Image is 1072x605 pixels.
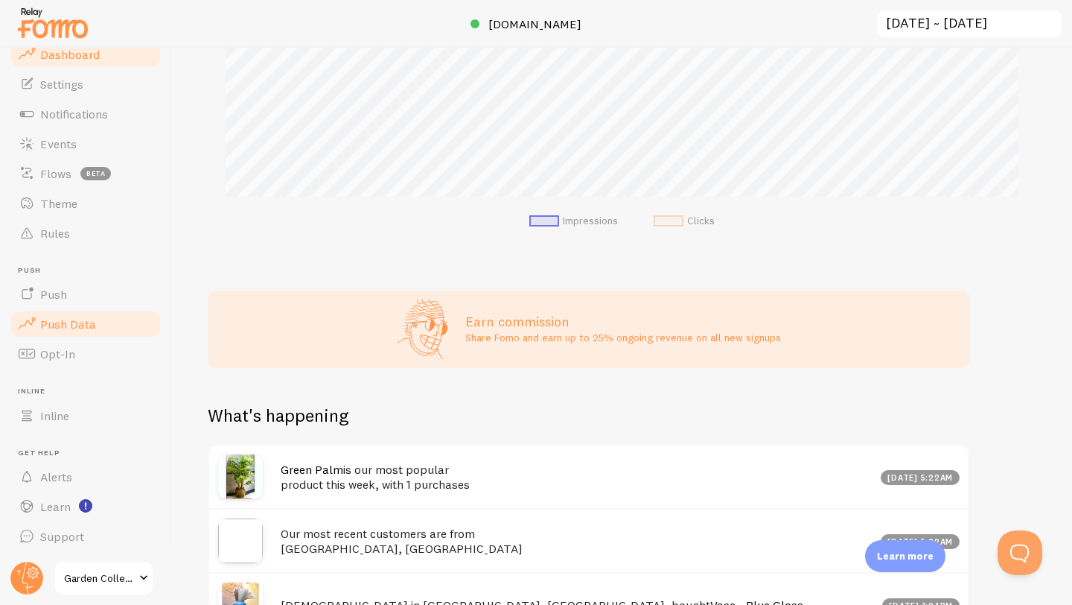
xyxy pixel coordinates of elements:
li: Impressions [529,215,618,228]
a: Green Palm [281,462,343,477]
span: Push Data [40,317,96,332]
div: [DATE] 5:22am [881,470,960,485]
a: Push [9,279,162,309]
img: fomo-relay-logo-orange.svg [16,4,90,42]
span: Push [18,266,162,276]
span: Learn [40,499,71,514]
h4: is our most popular product this week, with 1 purchases [281,462,872,492]
span: Get Help [18,449,162,458]
span: Settings [40,77,83,92]
h2: What's happening [208,404,348,427]
span: Theme [40,196,77,211]
span: Push [40,287,67,302]
a: Alerts [9,462,162,492]
span: Inline [40,408,69,423]
a: Learn [9,492,162,522]
span: Garden Collection [64,569,135,587]
a: Garden Collection [54,560,154,596]
a: Settings [9,69,162,99]
iframe: Help Scout Beacon - Open [998,530,1042,575]
a: Inline [9,401,162,431]
li: Clicks [654,215,715,228]
a: Rules [9,218,162,248]
span: Events [40,136,77,151]
a: Support [9,522,162,551]
a: Events [9,129,162,159]
span: Alerts [40,469,72,484]
h3: Earn commission [465,313,781,330]
a: Flows beta [9,159,162,189]
span: Support [40,529,84,544]
a: Notifications [9,99,162,129]
svg: <p>Watch New Feature Tutorials!</p> [79,499,92,513]
span: Flows [40,166,71,181]
span: Rules [40,226,70,241]
span: Inline [18,387,162,396]
a: Theme [9,189,162,218]
h4: Our most recent customers are from [GEOGRAPHIC_DATA], [GEOGRAPHIC_DATA] [281,526,872,557]
p: Learn more [877,549,934,563]
span: beta [80,167,111,180]
p: Share Fomo and earn up to 25% ongoing revenue on all new signups [465,330,781,345]
a: Push Data [9,309,162,339]
span: Opt-In [40,346,75,361]
a: Dashboard [9,39,162,69]
span: Dashboard [40,47,100,62]
div: Learn more [865,540,945,572]
a: Opt-In [9,339,162,369]
span: Notifications [40,107,108,121]
div: [DATE] 5:22am [881,534,960,549]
